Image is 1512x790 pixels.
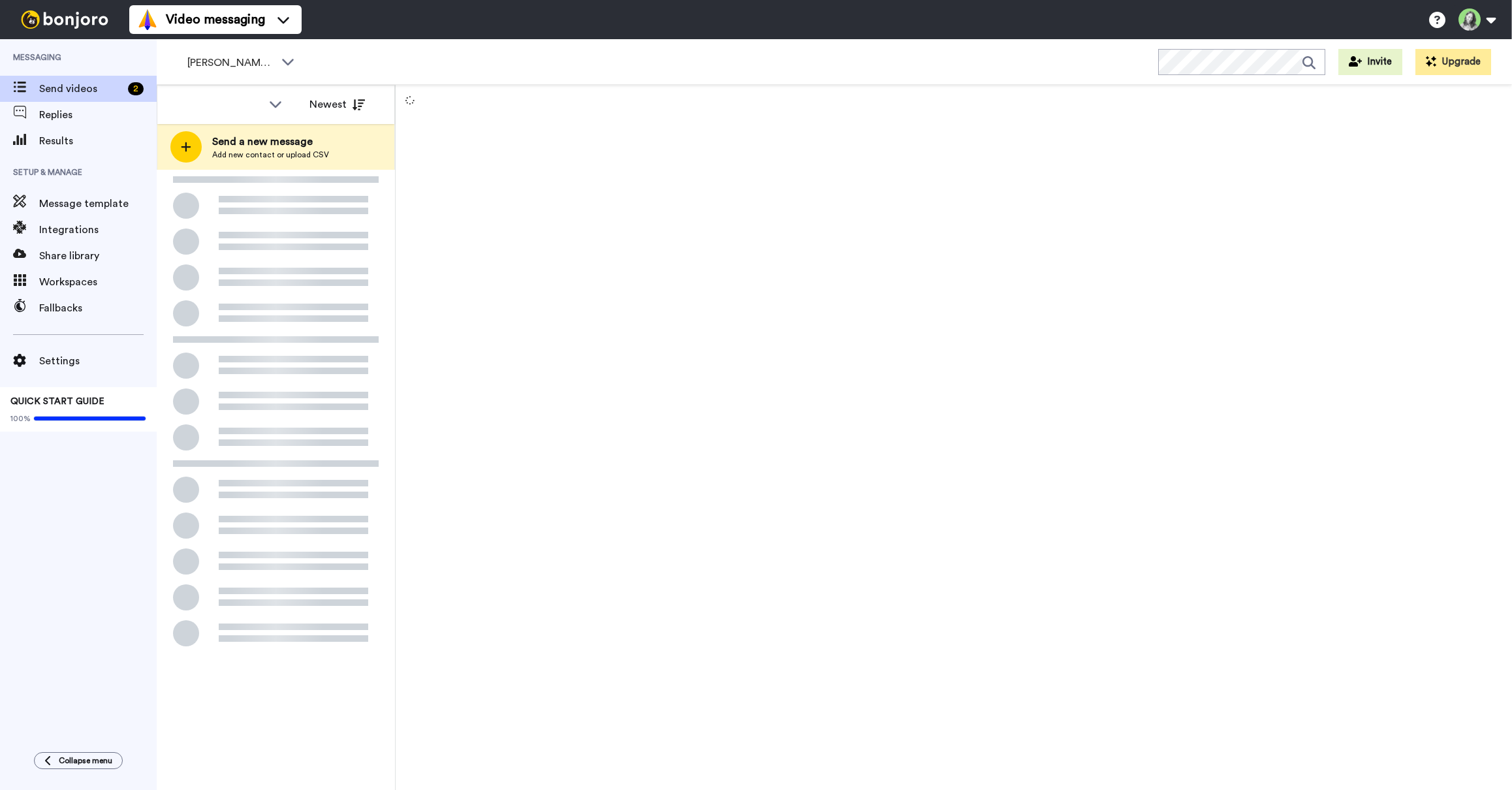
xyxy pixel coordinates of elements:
button: Newest [300,91,375,118]
span: Send a new message [212,134,329,150]
span: Fallbacks [39,300,157,316]
button: Upgrade [1415,49,1491,75]
span: Send videos [39,81,123,97]
span: Collapse menu [59,755,112,766]
span: Integrations [39,222,157,238]
span: Results [39,133,157,149]
span: [PERSON_NAME] - General [187,55,275,71]
img: bj-logo-header-white.svg [16,10,114,29]
span: QUICK START GUIDE [10,397,104,406]
span: Share library [39,248,157,264]
button: Invite [1338,49,1402,75]
span: 100% [10,413,31,424]
img: vm-color.svg [137,9,158,30]
span: Message template [39,196,157,212]
div: 2 [128,82,144,95]
span: Replies [39,107,157,123]
span: Settings [39,353,157,369]
span: Workspaces [39,274,157,290]
button: Collapse menu [34,752,123,769]
span: Video messaging [166,10,265,29]
span: Add new contact or upload CSV [212,150,329,160]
